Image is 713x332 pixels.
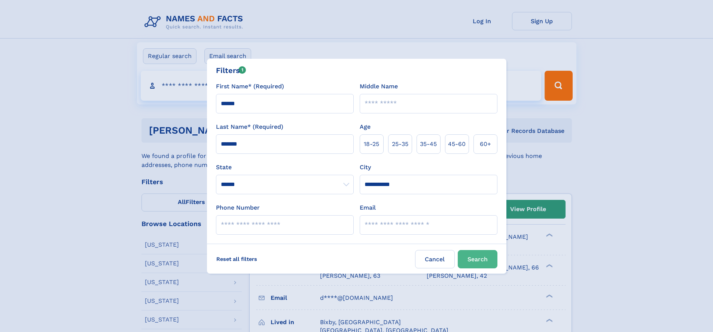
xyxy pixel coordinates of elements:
[211,250,262,268] label: Reset all filters
[420,140,437,149] span: 35‑45
[392,140,408,149] span: 25‑35
[216,163,354,172] label: State
[216,203,260,212] label: Phone Number
[364,140,379,149] span: 18‑25
[458,250,497,268] button: Search
[480,140,491,149] span: 60+
[360,122,371,131] label: Age
[360,203,376,212] label: Email
[415,250,455,268] label: Cancel
[448,140,466,149] span: 45‑60
[216,82,284,91] label: First Name* (Required)
[360,163,371,172] label: City
[360,82,398,91] label: Middle Name
[216,122,283,131] label: Last Name* (Required)
[216,65,246,76] div: Filters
